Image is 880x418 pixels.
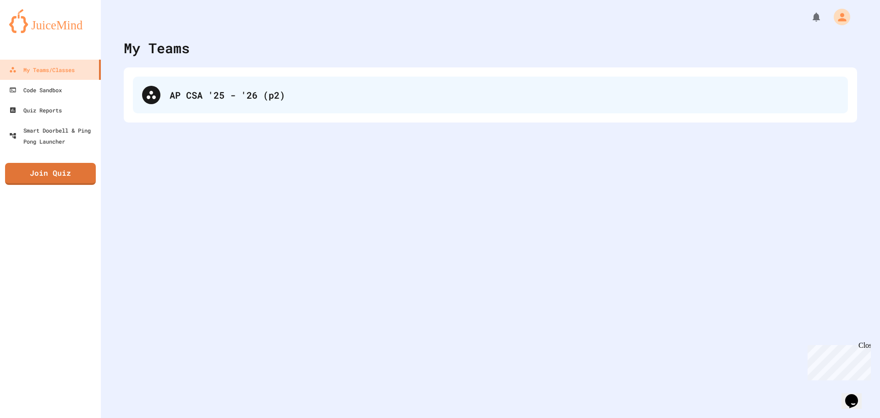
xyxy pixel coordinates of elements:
iframe: chat widget [841,381,871,409]
img: logo-orange.svg [9,9,92,33]
iframe: chat widget [804,341,871,380]
div: Chat with us now!Close [4,4,63,58]
a: Join Quiz [5,163,96,185]
div: AP CSA '25 - '26 (p2) [133,77,848,113]
div: My Account [824,6,852,28]
div: My Teams/Classes [9,64,75,75]
div: Code Sandbox [9,84,62,95]
div: My Notifications [794,9,824,25]
div: Quiz Reports [9,105,62,116]
div: AP CSA '25 - '26 (p2) [170,88,839,102]
div: Smart Doorbell & Ping Pong Launcher [9,125,97,147]
div: My Teams [124,38,190,58]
